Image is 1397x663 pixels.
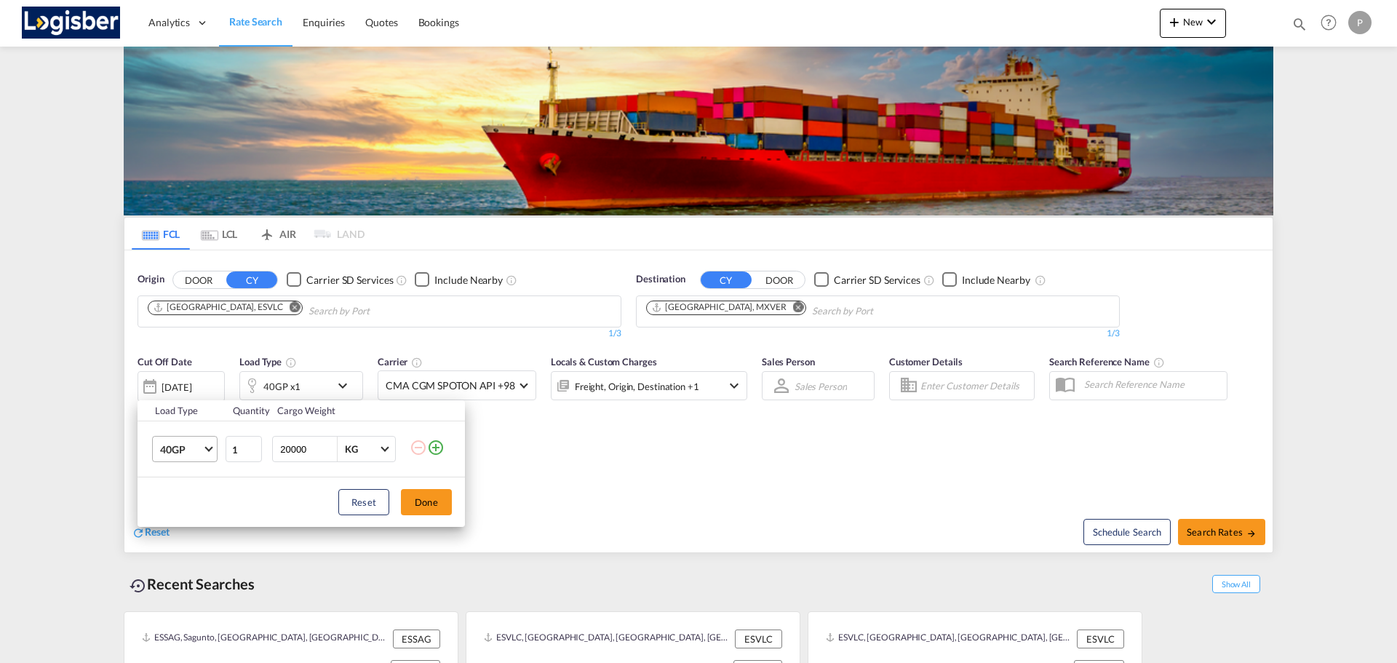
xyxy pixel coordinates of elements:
[401,489,452,515] button: Done
[427,439,445,456] md-icon: icon-plus-circle-outline
[226,436,262,462] input: Qty
[410,439,427,456] md-icon: icon-minus-circle-outline
[345,443,358,455] div: KG
[160,442,202,457] span: 40GP
[277,404,401,417] div: Cargo Weight
[338,489,389,515] button: Reset
[138,400,224,421] th: Load Type
[224,400,269,421] th: Quantity
[152,436,218,462] md-select: Choose: 40GP
[279,437,337,461] input: Enter Weight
